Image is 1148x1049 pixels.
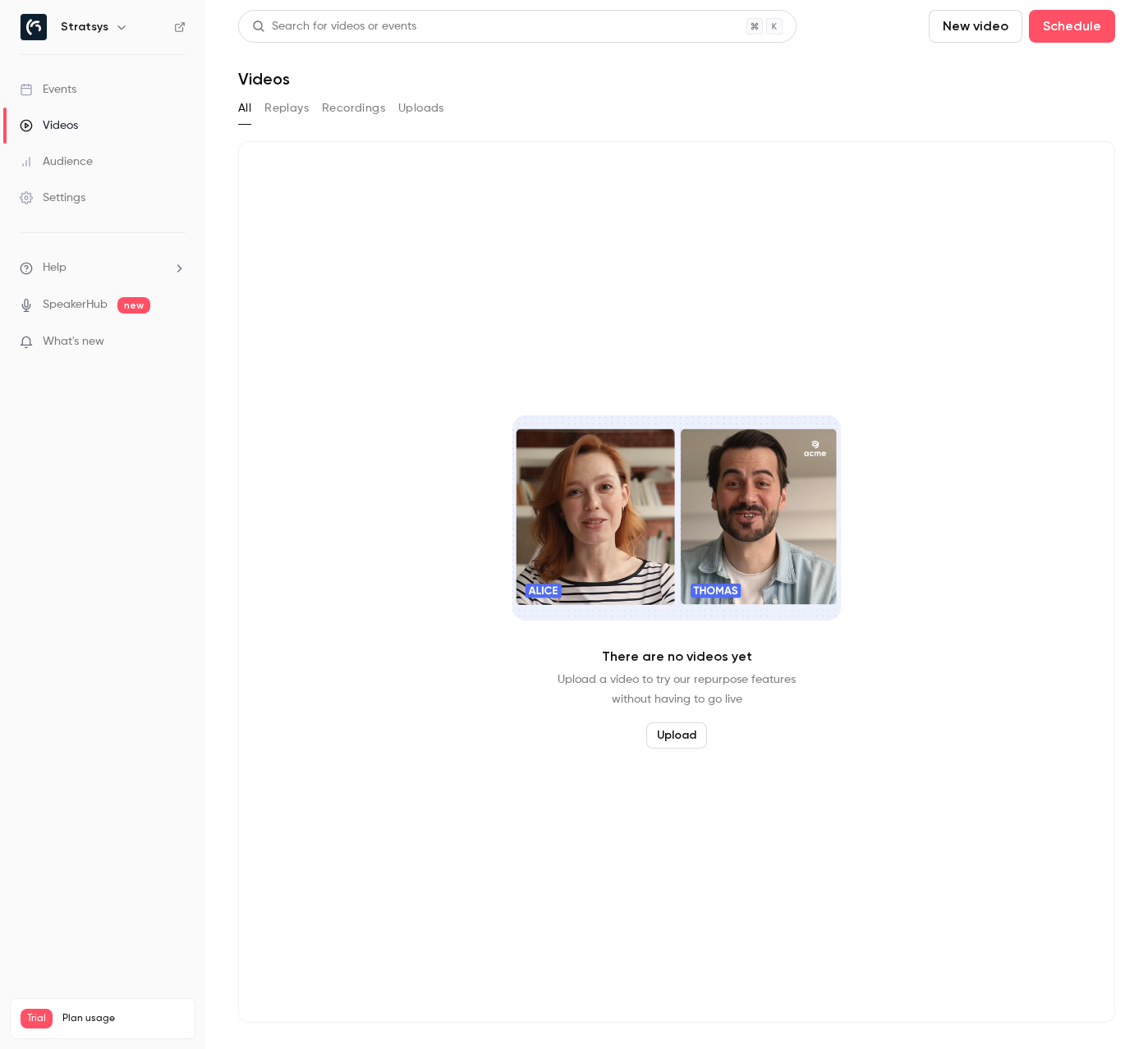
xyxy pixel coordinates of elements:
[252,18,416,35] div: Search for videos or events
[264,95,309,121] button: Replays
[238,95,251,121] button: All
[20,81,76,98] div: Events
[21,14,47,40] img: Stratsys
[43,296,108,314] a: SpeakerHub
[62,1012,185,1025] span: Plan usage
[322,95,385,121] button: Recordings
[20,117,78,134] div: Videos
[166,335,186,350] iframe: Noticeable Trigger
[20,153,93,170] div: Audience
[20,259,186,277] li: help-dropdown-opener
[43,259,67,277] span: Help
[117,297,150,314] span: new
[21,1009,53,1028] span: Trial
[602,647,752,667] p: There are no videos yet
[61,19,108,35] h6: Stratsys
[1029,10,1115,43] button: Schedule
[238,10,1115,1039] section: Videos
[646,722,707,749] button: Upload
[929,10,1022,43] button: New video
[238,69,290,89] h1: Videos
[558,670,796,709] p: Upload a video to try our repurpose features without having to go live
[20,190,85,206] div: Settings
[43,333,104,350] span: What's new
[398,95,444,121] button: Uploads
